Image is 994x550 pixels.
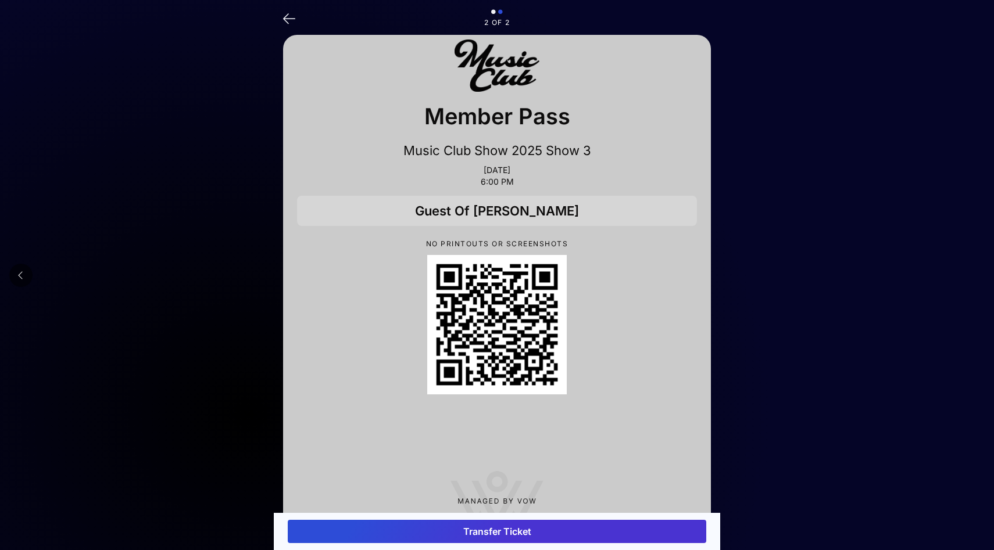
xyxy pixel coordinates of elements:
p: NO PRINTOUTS OR SCREENSHOTS [297,240,697,248]
div: Guest Of [PERSON_NAME] [297,196,697,226]
div: QR Code [427,255,567,394]
p: Music Club Show 2025 Show 3 [297,142,697,159]
p: 2 of 2 [283,19,711,27]
p: 6:00 PM [297,177,697,186]
p: [DATE] [297,166,697,175]
p: Member Pass [297,99,697,133]
button: Transfer Ticket [288,520,706,543]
